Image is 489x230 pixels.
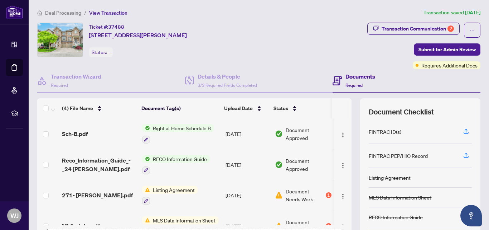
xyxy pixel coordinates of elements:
[286,187,324,203] span: Document Needs Work
[62,156,136,173] span: Reco_Information_Guide_-_24 [PERSON_NAME].pdf
[51,72,101,81] h4: Transaction Wizard
[62,104,93,112] span: (4) File Name
[286,157,331,173] span: Document Approved
[337,128,349,140] button: Logo
[337,159,349,170] button: Logo
[142,155,210,174] button: Status IconRECO Information Guide
[369,213,423,221] div: RECO Information Guide
[369,128,401,136] div: FINTRAC ID(s)
[460,205,482,226] button: Open asap
[84,9,86,17] li: /
[326,192,331,198] div: 1
[367,23,460,35] button: Transaction Communication2
[224,104,253,112] span: Upload Date
[142,186,150,194] img: Status Icon
[198,72,257,81] h4: Details & People
[142,155,150,163] img: Status Icon
[89,23,124,31] div: Ticket #:
[369,107,434,117] span: Document Checklist
[369,193,431,201] div: MLS Data Information Sheet
[150,186,198,194] span: Listing Agreement
[382,23,454,34] div: Transaction Communication
[142,186,198,205] button: Status IconListing Agreement
[221,98,271,118] th: Upload Date
[340,132,346,138] img: Logo
[340,163,346,168] img: Logo
[286,126,331,142] span: Document Approved
[150,124,214,132] span: Right at Home Schedule B
[142,124,150,132] img: Status Icon
[45,10,81,16] span: Deal Processing
[51,83,68,88] span: Required
[369,152,428,160] div: FINTRAC PEP/HIO Record
[275,222,283,230] img: Document Status
[273,104,288,112] span: Status
[38,23,83,57] img: IMG-W12186099_1.jpg
[150,216,218,224] span: MLS Data Information Sheet
[223,118,272,149] td: [DATE]
[345,72,375,81] h4: Documents
[447,25,454,32] div: 2
[340,224,346,230] img: Logo
[10,211,19,221] span: WJ
[89,31,187,39] span: [STREET_ADDRESS][PERSON_NAME]
[340,193,346,199] img: Logo
[470,28,475,33] span: ellipsis
[337,189,349,201] button: Logo
[326,223,331,229] div: 1
[345,83,363,88] span: Required
[369,174,411,182] div: Listing Agreement
[275,161,283,169] img: Document Status
[37,10,42,15] span: home
[142,216,150,224] img: Status Icon
[108,24,124,30] span: 37488
[62,191,133,200] span: 271- [PERSON_NAME].pdf
[59,98,139,118] th: (4) File Name
[89,47,113,57] div: Status:
[108,49,110,56] span: -
[150,155,210,163] span: RECO Information Guide
[275,130,283,138] img: Document Status
[89,10,127,16] span: View Transaction
[275,191,283,199] img: Document Status
[139,98,221,118] th: Document Tag(s)
[198,83,257,88] span: 3/3 Required Fields Completed
[6,5,23,19] img: logo
[421,61,478,69] span: Requires Additional Docs
[414,43,480,56] button: Submit for Admin Review
[423,9,480,17] article: Transaction saved [DATE]
[142,124,214,144] button: Status IconRight at Home Schedule B
[62,130,88,138] span: Sch-B.pdf
[223,180,272,211] td: [DATE]
[418,44,476,55] span: Submit for Admin Review
[223,149,272,180] td: [DATE]
[271,98,332,118] th: Status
